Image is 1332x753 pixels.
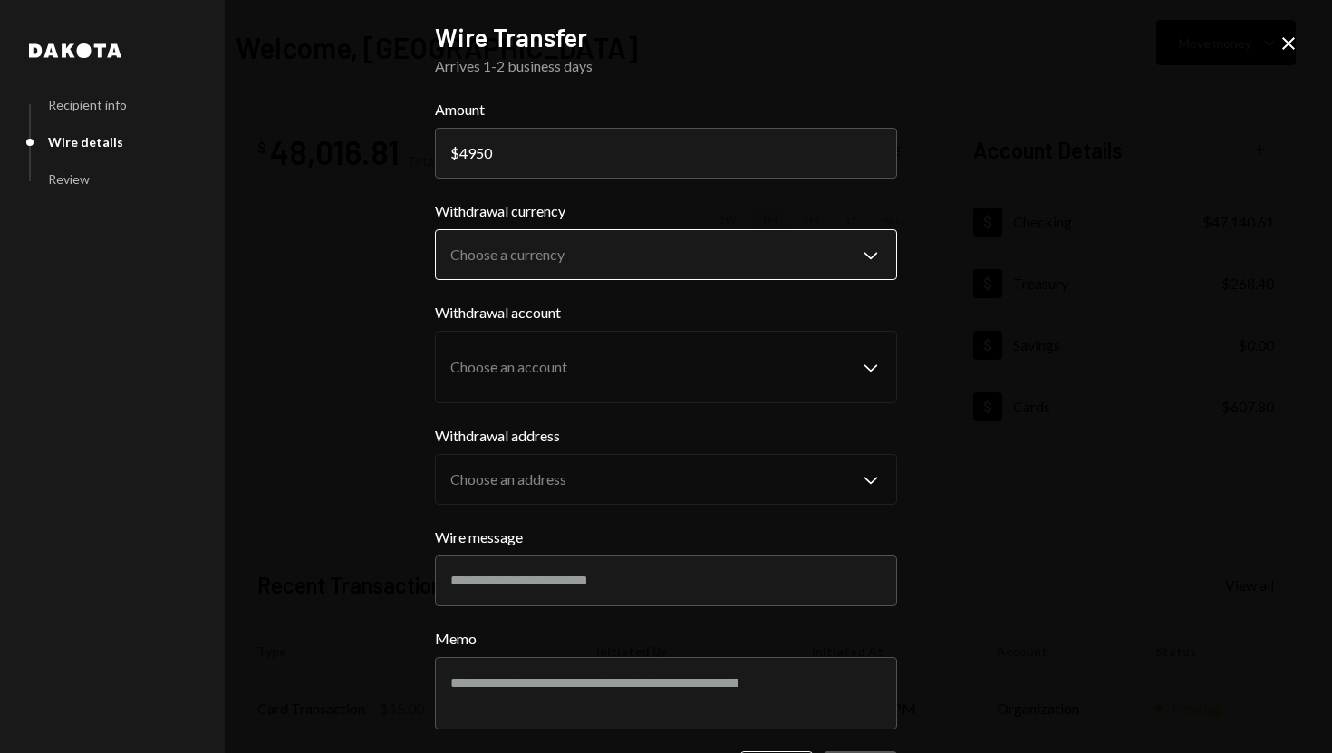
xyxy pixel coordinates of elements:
[48,97,127,112] div: Recipient info
[435,55,897,77] div: Arrives 1-2 business days
[435,20,897,55] h2: Wire Transfer
[48,134,123,150] div: Wire details
[435,331,897,403] button: Withdrawal account
[435,128,897,179] input: 0.00
[435,425,897,447] label: Withdrawal address
[48,171,90,187] div: Review
[435,229,897,280] button: Withdrawal currency
[435,454,897,505] button: Withdrawal address
[435,526,897,548] label: Wire message
[435,302,897,323] label: Withdrawal account
[450,144,459,161] div: $
[435,628,897,650] label: Memo
[435,99,897,121] label: Amount
[435,200,897,222] label: Withdrawal currency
